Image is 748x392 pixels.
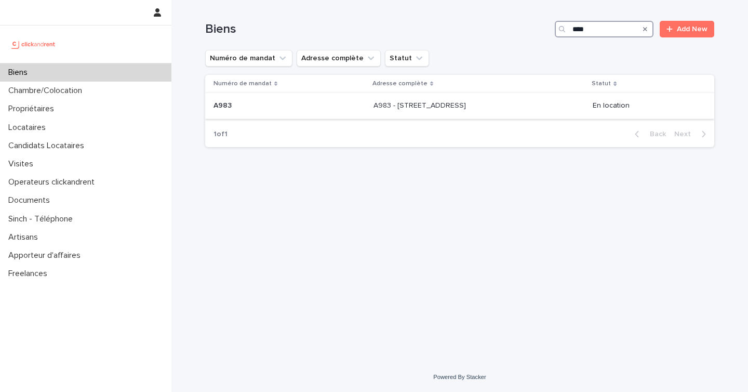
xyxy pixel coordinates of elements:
[593,101,698,110] p: En location
[373,99,468,110] p: A983 - [STREET_ADDRESS]
[677,25,707,33] span: Add New
[297,50,381,67] button: Adresse complète
[626,129,670,139] button: Back
[372,78,428,89] p: Adresse complète
[4,104,62,114] p: Propriétaires
[4,195,58,205] p: Documents
[4,141,92,151] p: Candidats Locataires
[4,177,103,187] p: Operateurs clickandrent
[385,50,429,67] button: Statut
[4,159,42,169] p: Visites
[644,130,666,138] span: Back
[4,251,89,260] p: Apporteur d'affaires
[674,130,697,138] span: Next
[8,34,59,55] img: UCB0brd3T0yccxBKYDjQ
[670,129,714,139] button: Next
[205,50,292,67] button: Numéro de mandat
[4,68,36,77] p: Biens
[4,123,54,133] p: Locataires
[660,21,714,37] a: Add New
[433,374,486,380] a: Powered By Stacker
[205,22,551,37] h1: Biens
[213,78,272,89] p: Numéro de mandat
[205,122,236,147] p: 1 of 1
[592,78,611,89] p: Statut
[555,21,653,37] input: Search
[4,269,56,279] p: Freelances
[4,86,90,96] p: Chambre/Colocation
[213,99,234,110] p: A983
[205,93,714,119] tr: A983A983 A983 - [STREET_ADDRESS]A983 - [STREET_ADDRESS] En location
[4,232,46,242] p: Artisans
[4,214,81,224] p: Sinch - Téléphone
